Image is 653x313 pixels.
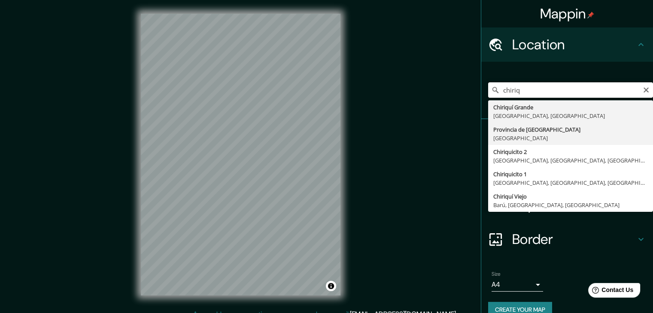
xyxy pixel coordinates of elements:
label: Size [492,271,501,278]
h4: Location [512,36,636,53]
div: [GEOGRAPHIC_DATA], [GEOGRAPHIC_DATA], [GEOGRAPHIC_DATA] [493,178,648,187]
div: [GEOGRAPHIC_DATA], [GEOGRAPHIC_DATA], [GEOGRAPHIC_DATA] [493,156,648,165]
div: [GEOGRAPHIC_DATA], [GEOGRAPHIC_DATA] [493,111,648,120]
div: Style [481,153,653,188]
h4: Layout [512,196,636,214]
div: Chiriquí Grande [493,103,648,111]
div: Barú, [GEOGRAPHIC_DATA], [GEOGRAPHIC_DATA] [493,201,648,209]
div: Provincia de [GEOGRAPHIC_DATA] [493,125,648,134]
canvas: Map [141,14,340,295]
button: Clear [643,85,650,93]
img: pin-icon.png [587,12,594,18]
div: A4 [492,278,543,292]
div: Chiriquicito 1 [493,170,648,178]
button: Toggle attribution [326,281,336,291]
h4: Mappin [540,5,595,22]
div: Chiriquí Viejo [493,192,648,201]
div: Layout [481,188,653,222]
div: Pins [481,119,653,153]
input: Pick your city or area [488,82,653,98]
h4: Border [512,231,636,248]
div: Location [481,27,653,62]
div: Border [481,222,653,256]
div: [GEOGRAPHIC_DATA] [493,134,648,142]
div: Chiriquicito 2 [493,147,648,156]
iframe: Help widget launcher [577,280,644,304]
